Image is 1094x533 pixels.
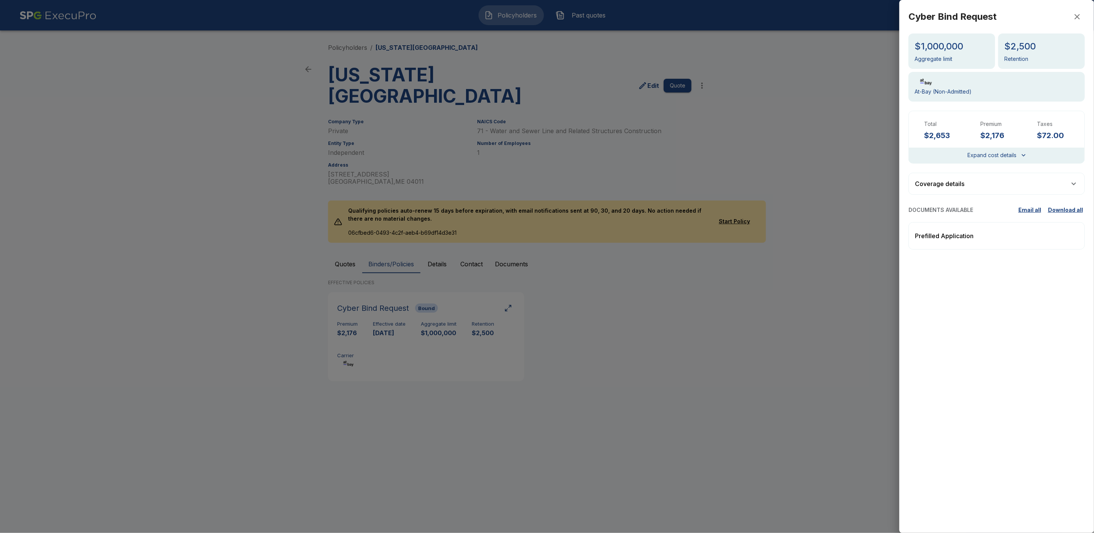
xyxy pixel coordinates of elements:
[924,129,956,142] h6: $2,653
[924,120,956,128] p: Total
[908,11,997,23] h5: Cyber Bind Request
[915,179,964,188] p: Coverage details
[908,207,973,213] p: DOCUMENTS AVAILABLE
[915,231,974,240] p: Prefilled Application
[1004,40,1079,53] p: $2,500
[1037,120,1069,128] p: Taxes
[1037,129,1069,142] h6: $72.00
[981,129,1013,142] h6: $2,176
[915,88,1079,95] p: At-Bay (Non-Admitted)
[1004,55,1079,63] p: Retention
[915,78,938,86] img: carrier logo
[915,55,989,63] p: Aggregate limit
[915,40,989,53] p: $1,000,000
[1046,204,1085,216] button: Download all
[981,120,1013,128] p: Premium
[1016,204,1043,216] button: Email all
[968,151,1026,160] button: Expand cost details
